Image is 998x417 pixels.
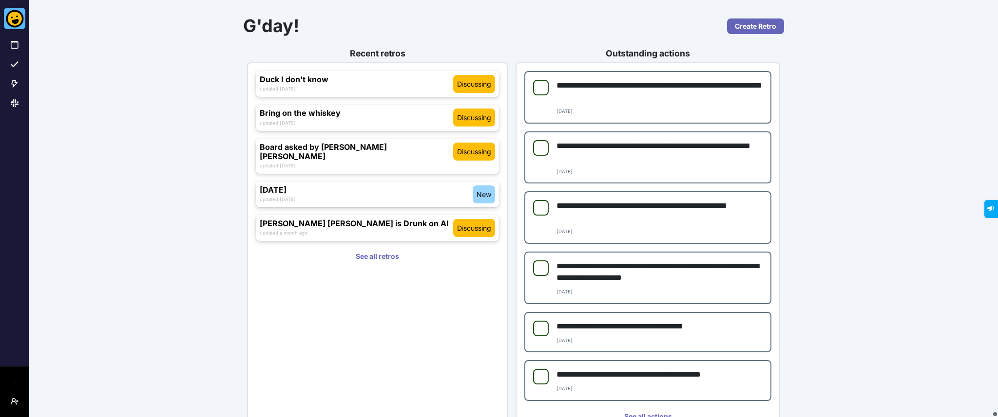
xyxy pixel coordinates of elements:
span: WHAT KIND OF FEEDBACK DO YOU HAVE? [26,113,160,121]
div: DISCONNECTING [993,412,997,416]
small: [DATE] [557,109,573,114]
button: Workspace [7,374,22,390]
h3: [DATE] [260,185,473,195]
a: Bring on the whiskeydiscussingupdated [DATE] [256,105,499,130]
span: Help us improve our website [35,56,150,66]
small: [DATE] [557,289,573,294]
a: Create Retro [727,18,784,34]
button: User menu [7,394,22,409]
h3: [PERSON_NAME] [PERSON_NAME] is Drunk on AI [260,219,453,228]
h3: Bring on the whiskey [260,109,453,118]
span: I like something [48,138,105,147]
a: [PERSON_NAME] [PERSON_NAME] is Drunk on AIdiscussingupdated a month ago [256,215,499,241]
span: discussing [457,223,491,233]
small: [DATE] [557,229,573,234]
small: updated [DATE] [260,86,296,91]
a: [DATE]newupdated [DATE] [256,181,499,207]
span: new [477,189,491,199]
span: Need Help? [57,72,92,79]
a: Contact us. [92,72,129,79]
i: User menu [11,398,19,405]
span: discussing [457,112,491,123]
span:  [7,3,12,9]
small: updated [DATE] [260,163,296,168]
small: updated [DATE] [260,120,296,126]
span:  [80,16,105,41]
small: [DATE] [557,386,573,391]
small: updated [DATE] [260,197,296,202]
h3: Recent retros [247,48,508,58]
h3: Duck I don't know [260,75,453,84]
span: I don't like something [48,163,125,172]
a: Board asked by [PERSON_NAME] [PERSON_NAME]discussingupdated [DATE] [256,139,499,174]
h3: Outstanding actions [516,48,780,58]
a: See all retros [256,249,499,264]
small: updated a month ago [260,230,307,236]
small: [DATE] [557,338,573,343]
span: discussing [457,79,491,89]
span: User menu [11,405,19,413]
span: I have an idea [48,187,99,196]
h3: Board asked by [PERSON_NAME] [PERSON_NAME] [260,143,453,161]
small: [DATE] [557,169,573,174]
span: discussing [457,146,491,157]
img: Better [4,8,25,29]
h1: G'day! [243,16,649,36]
a: Duck I don't knowdiscussingupdated [DATE] [256,71,499,97]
